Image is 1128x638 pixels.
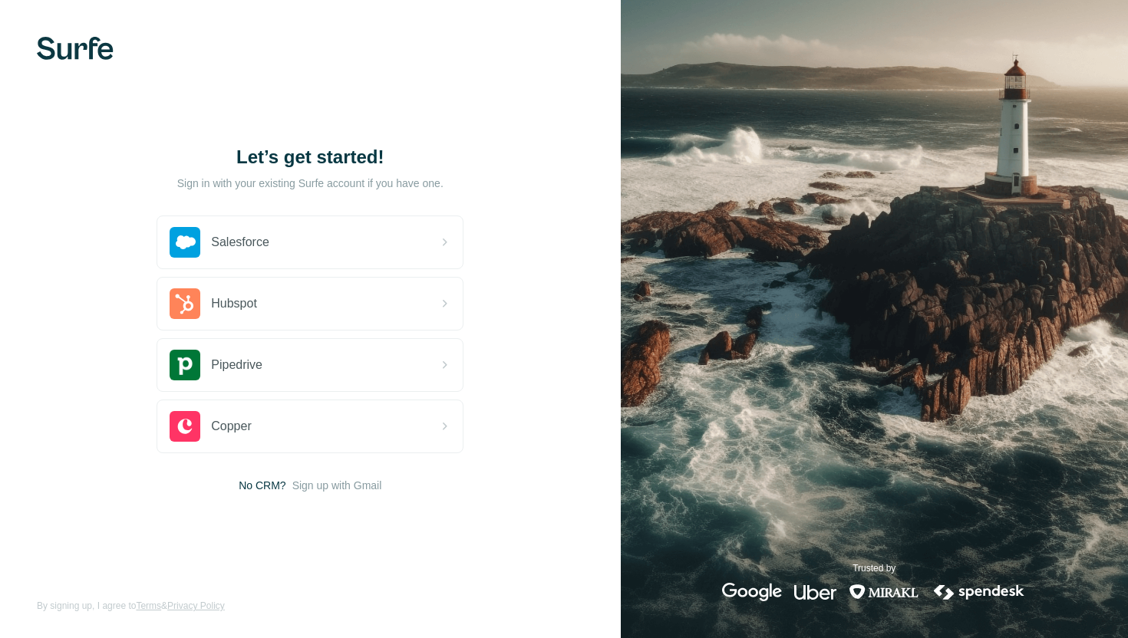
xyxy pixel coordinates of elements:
[170,288,200,319] img: hubspot's logo
[211,417,251,436] span: Copper
[292,478,382,493] button: Sign up with Gmail
[157,145,463,169] h1: Let’s get started!
[794,583,836,601] img: uber's logo
[849,583,919,601] img: mirakl's logo
[170,350,200,380] img: pipedrive's logo
[932,583,1027,601] img: spendesk's logo
[211,294,257,313] span: Hubspot
[722,583,782,601] img: google's logo
[177,176,444,191] p: Sign in with your existing Surfe account if you have one.
[853,561,895,575] p: Trusted by
[136,600,161,611] a: Terms
[167,600,225,611] a: Privacy Policy
[37,37,114,60] img: Surfe's logo
[211,233,269,252] span: Salesforce
[37,599,225,613] span: By signing up, I agree to &
[211,356,262,374] span: Pipedrive
[170,227,200,258] img: salesforce's logo
[170,411,200,442] img: copper's logo
[239,478,285,493] span: No CRM?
